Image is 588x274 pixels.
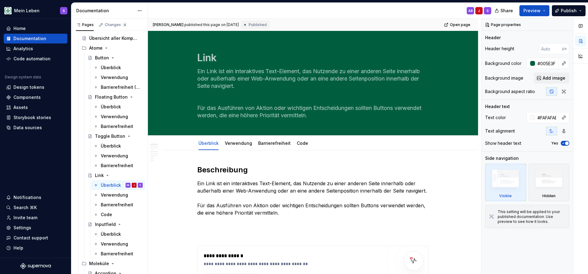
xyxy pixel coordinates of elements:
a: Open page [442,21,473,29]
a: Code [91,210,145,220]
div: Barrierefreiheit (WIP) [101,84,141,90]
div: Hidden [529,164,570,201]
div: Background image [485,75,523,81]
div: This setting will be applied to your published documentation. Use preview to see how it looks. [498,209,565,224]
div: S [139,182,141,188]
div: Moleküle [89,261,109,267]
a: Floating Button [85,92,145,102]
div: AB [126,182,130,188]
div: Visible [485,164,526,201]
img: df5db9ef-aba0-4771-bf51-9763b7497661.png [4,7,12,14]
a: Design tokens [4,82,67,92]
a: Button [85,53,145,63]
button: Publish [552,5,586,16]
div: J [478,8,480,13]
div: Search ⌘K [13,205,37,211]
span: Preview [523,8,541,14]
a: Settings [4,223,67,233]
a: Home [4,24,67,33]
a: Übersicht aller Komponenten [79,33,145,43]
div: Side navigation [485,155,519,161]
p: Ein Link ist ein interaktives Text-Element, das Nutzende zu einer anderen Seite innerhalb oder au... [197,180,429,216]
button: Mein LebenS [1,4,70,17]
button: Help [4,243,67,253]
span: Share [500,8,513,14]
a: Überblick [91,229,145,239]
div: Settings [13,225,31,231]
span: Published [249,22,267,27]
a: Verwendung [225,141,252,146]
div: Atome [79,43,145,53]
div: Documentation [76,8,134,14]
a: Assets [4,103,67,112]
div: Barrierefreiheit [101,202,133,208]
textarea: Link [196,51,428,65]
div: Assets [13,104,28,111]
a: Barrierefreiheit [91,122,145,131]
div: S [487,8,489,13]
div: Link [95,172,104,178]
div: Barrierefreiheit [101,163,133,169]
div: Header [485,35,501,41]
div: Analytics [13,46,33,52]
button: Share [492,5,517,16]
a: Code [297,141,308,146]
div: Barrierefreiheit [101,251,133,257]
input: Auto [535,112,559,123]
a: Data sources [4,123,67,133]
h2: Beschreibung [197,165,429,175]
div: Background color [485,60,522,66]
div: S [63,8,65,13]
input: Auto [539,43,562,54]
a: Code automation [4,54,67,64]
div: Barrierefreiheit [101,123,133,129]
div: Invite team [13,215,37,221]
a: Storybook stories [4,113,67,122]
div: Code automation [13,56,51,62]
div: Barrierefreiheit [256,137,293,149]
svg: Supernova Logo [20,263,51,269]
div: Pages [76,22,94,27]
div: Background aspect ratio [485,88,535,95]
a: Inputfield [85,220,145,229]
textarea: Ein Link ist ein interaktives Text-Element, das Nutzende zu einer anderen Seite innerhalb oder au... [196,66,428,120]
a: Barrierefreiheit [258,141,291,146]
div: Design tokens [13,84,44,90]
a: Components [4,92,67,102]
div: Header height [485,46,514,52]
a: ÜberblickABJS [91,180,145,190]
a: Link [85,171,145,180]
input: Auto [535,58,559,69]
div: Überblick [196,137,221,149]
div: J [134,182,135,188]
a: Toggle Button [85,131,145,141]
div: Übersicht aller Komponenten [89,35,140,41]
span: 4 [122,22,127,27]
div: Data sources [13,125,42,131]
div: Text alignment [485,128,515,134]
button: Contact support [4,233,67,243]
div: Atome [89,45,103,51]
div: Hidden [542,193,556,198]
div: Toggle Button [95,133,125,139]
div: Contact support [13,235,48,241]
div: Documentation [13,36,46,42]
div: Inputfield [95,221,116,227]
div: Verwendung [222,137,254,149]
a: Verwendung [91,151,145,161]
div: Notifications [13,194,41,201]
button: Search ⌘K [4,203,67,212]
div: Floating Button [95,94,128,100]
div: Changes [105,22,127,27]
a: Analytics [4,44,67,54]
div: Components [13,94,41,100]
div: Show header text [485,140,521,146]
div: published this page on [DATE] [184,22,239,27]
a: Verwendung [91,190,145,200]
div: Code [294,137,311,149]
div: Überblick [101,143,121,149]
div: Button [95,55,109,61]
a: Barrierefreiheit [91,161,145,171]
div: Visible [499,193,512,198]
